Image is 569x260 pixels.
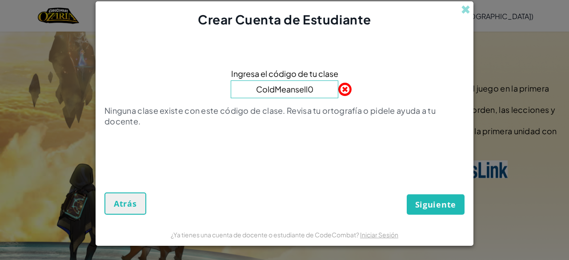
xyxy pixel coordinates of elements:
[104,192,146,215] button: Atrás
[104,105,465,127] p: Ninguna clase existe con este código de clase. Revisa tu ortografía o pidele ayuda a tu docente.
[231,67,338,80] span: Ingresa el código de tu clase
[171,231,360,239] span: ¿Ya tienes una cuenta de docente o estudiante de CodeCombat?
[198,12,371,27] span: Crear Cuenta de Estudiante
[360,231,398,239] a: Iniciar Sesión
[407,194,465,215] button: Siguiente
[114,198,137,209] span: Atrás
[415,199,456,210] span: Siguiente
